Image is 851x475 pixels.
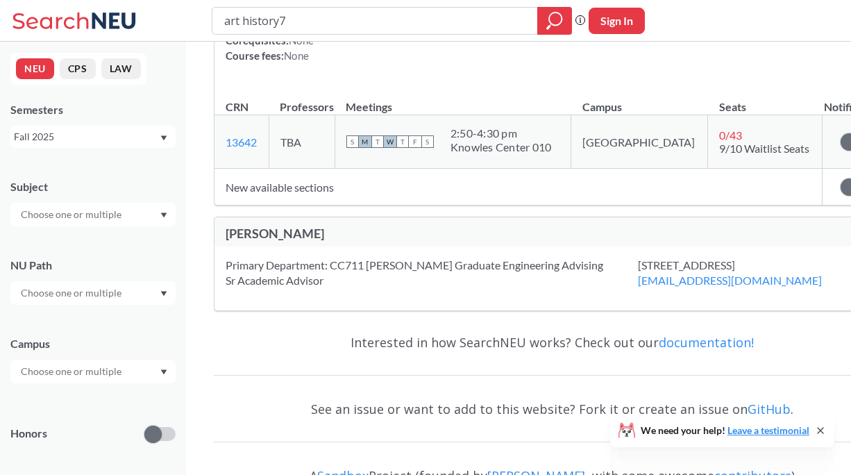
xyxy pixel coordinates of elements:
th: Seats [708,85,823,115]
button: LAW [101,58,141,79]
button: CPS [60,58,96,79]
th: Professors [269,85,335,115]
a: GitHub [748,401,791,417]
div: Primary Department: CC711 [PERSON_NAME] Graduate Engineering Advising Sr Academic Advisor [226,258,638,288]
div: [PERSON_NAME] [226,226,553,241]
span: T [396,135,409,148]
div: Fall 2025 [14,129,159,144]
div: Subject [10,179,176,194]
span: We need your help! [641,426,809,435]
div: Knowles Center 010 [450,140,552,154]
div: Dropdown arrow [10,203,176,226]
th: Meetings [335,85,571,115]
input: Choose one or multiple [14,285,130,301]
th: Campus [571,85,708,115]
span: W [384,135,396,148]
svg: Dropdown arrow [160,212,167,218]
p: Honors [10,426,47,442]
span: T [371,135,384,148]
td: [GEOGRAPHIC_DATA] [571,115,708,169]
div: magnifying glass [537,7,572,35]
input: Choose one or multiple [14,363,130,380]
a: [EMAIL_ADDRESS][DOMAIN_NAME] [638,274,822,287]
div: Campus [10,336,176,351]
span: 0 / 43 [719,128,742,142]
span: M [359,135,371,148]
a: 13642 [226,135,257,149]
svg: Dropdown arrow [160,369,167,375]
div: Semesters [10,102,176,117]
svg: magnifying glass [546,11,563,31]
span: 9/10 Waitlist Seats [719,142,809,155]
td: New available sections [214,169,822,206]
a: documentation! [659,334,754,351]
svg: Dropdown arrow [160,291,167,297]
button: Sign In [589,8,645,34]
input: Class, professor, course number, "phrase" [223,9,528,33]
button: NEU [16,58,54,79]
span: None [284,49,309,62]
input: Choose one or multiple [14,206,130,223]
div: NU Path [10,258,176,273]
a: Leave a testimonial [727,424,809,436]
span: S [346,135,359,148]
div: Dropdown arrow [10,281,176,305]
span: S [421,135,434,148]
svg: Dropdown arrow [160,135,167,141]
div: Fall 2025Dropdown arrow [10,126,176,148]
td: TBA [269,115,335,169]
div: Dropdown arrow [10,360,176,383]
span: F [409,135,421,148]
div: CRN [226,99,248,115]
div: 2:50 - 4:30 pm [450,126,552,140]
